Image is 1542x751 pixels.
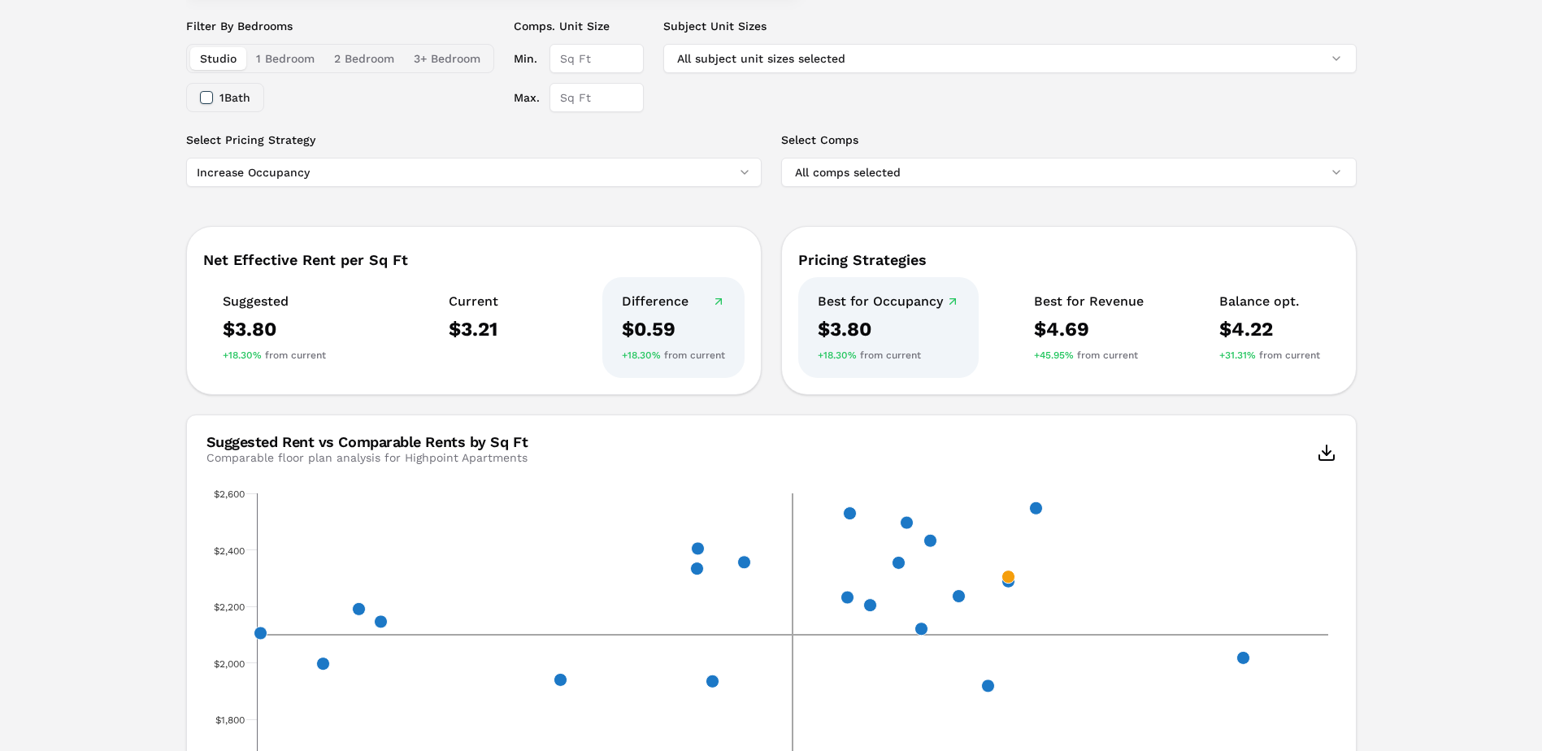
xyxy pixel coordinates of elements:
span: +31.31% [1219,349,1256,362]
div: $0.59 [622,316,725,342]
span: +45.95% [1034,349,1074,362]
path: x, 609, 1,925. Comps. [981,679,994,692]
div: from current [223,349,326,362]
text: $2,200 [214,601,245,613]
div: Pricing Strategies [798,253,1340,267]
path: x, 376, 2,150. Comps. [374,615,387,628]
path: x, 577, 2,425. Comps. [923,534,936,547]
path: x, 540, 2,532.5. Comps. [843,507,856,520]
label: Select Comps [781,132,1357,148]
g: Highpoint Apartments, scatter plot 2 of 2 with 1 point. [1001,571,1014,584]
div: $3.80 [818,316,959,342]
label: Max. [514,83,540,112]
div: $4.22 [1219,316,1320,342]
div: Suggested [223,293,326,310]
path: x, 551, 2,198. Comps. [863,599,876,612]
path: x, 617, 2,288.75. Comps. [1001,575,1014,588]
input: Sq Ft [549,83,644,112]
button: Studio [190,47,246,70]
span: +18.30% [818,349,857,362]
path: x, 688, 2,020. Comps. [1236,651,1249,664]
input: Sq Ft [549,44,644,73]
label: Min. [514,44,540,73]
button: 3+ Bedroom [404,47,490,70]
label: 1 Bath [219,92,250,103]
div: from current [1219,349,1320,362]
div: Net Effective Rent per Sq Ft [203,253,745,267]
div: Difference [622,293,725,310]
text: $2,600 [214,488,245,500]
button: 2 Bedroom [324,47,404,70]
path: x, 485, 2,410. Comps. [691,542,704,555]
label: Comps. Unit Size [514,18,644,34]
div: $4.69 [1034,316,1144,342]
div: Best for Occupancy [818,293,959,310]
label: Filter By Bedrooms [186,18,494,34]
div: Current [449,293,498,310]
path: x, 556, 2,227.17. Comps. [840,591,854,604]
path: x, 380, 2,200. Comps. [352,602,365,615]
div: $3.21 [449,316,498,342]
text: $2,000 [214,658,245,670]
path: x, 590, 2,227.17. Comps. [952,590,965,603]
text: $1,800 [215,714,245,726]
div: Balance opt. [1219,293,1320,310]
div: Comparable floor plan analysis for Highpoint Apartments [206,449,528,466]
path: x, 607, 2,305.08. Highpoint Apartments. [1001,571,1014,584]
path: x, 338, 2,100. Comps. [254,627,267,640]
button: All comps selected [781,158,1357,187]
div: $3.80 [223,316,326,342]
button: All subject unit sizes selected [663,44,1357,73]
div: Suggested Rent vs Comparable Rents by Sq Ft [206,435,528,449]
label: Select Pricing Strategy [186,132,762,148]
span: +18.30% [622,349,661,362]
span: +18.30% [223,349,262,362]
label: Subject Unit Sizes [663,18,1357,34]
path: x, 558, 2,360. Comps. [892,556,905,569]
button: 1 Bedroom [246,47,324,70]
path: x, 437, 1,933.33. Comps. [554,673,567,686]
div: from current [622,349,725,362]
text: $2,400 [214,545,245,557]
path: x, 500, 1,940. Comps. [706,675,719,688]
div: from current [1034,349,1144,362]
div: from current [818,349,959,362]
path: x, 504, 2,351.67. Comps. [737,556,750,569]
div: Best for Revenue [1034,293,1144,310]
path: x, 500, 2,325. Comps. [690,562,703,575]
path: x, 570, 2,111.21. Comps. [914,623,927,636]
path: x, 363, 2,000. Comps. [316,658,329,671]
path: x, 610, 2,550. Comps. [1029,501,1042,514]
path: x, 565, 2,500. Comps. [900,516,913,529]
